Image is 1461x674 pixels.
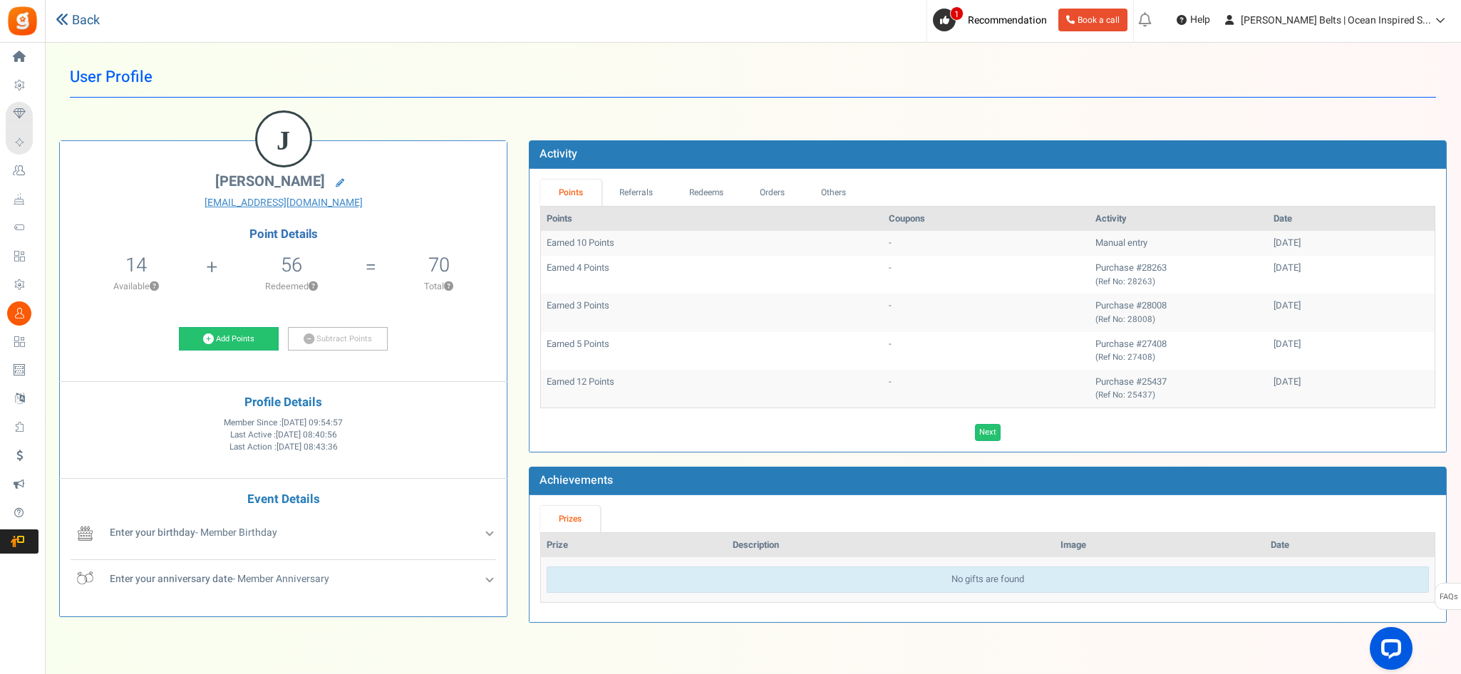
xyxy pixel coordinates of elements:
td: Purchase #28008 [1090,294,1268,331]
div: [DATE] [1274,237,1429,250]
p: Total [378,280,500,293]
a: Points [540,180,602,206]
th: Activity [1090,207,1268,232]
span: [DATE] 09:54:57 [282,417,343,429]
b: Achievements [540,472,613,489]
a: Add Points [179,327,279,351]
div: No gifts are found [547,566,1429,593]
td: - [883,370,1090,408]
span: [DATE] 08:43:36 [277,441,338,453]
td: - [883,332,1090,370]
th: Image [1055,533,1265,558]
small: (Ref No: 28263) [1095,276,1155,288]
small: (Ref No: 28008) [1095,313,1155,326]
span: Last Active : [230,429,337,441]
th: Points [541,207,883,232]
div: [DATE] [1274,338,1429,351]
span: FAQs [1439,584,1458,611]
a: Orders [742,180,803,206]
th: Prize [541,533,727,558]
span: 1 [950,6,964,21]
span: [PERSON_NAME] [215,171,325,192]
td: - [883,294,1090,331]
td: - [883,256,1090,294]
span: Member Since : [224,417,343,429]
span: Manual entry [1095,236,1147,249]
span: - Member Birthday [110,525,277,540]
p: Available [67,280,205,293]
td: Purchase #28263 [1090,256,1268,294]
a: Help [1171,9,1216,31]
button: ? [150,282,159,291]
h4: Profile Details [71,396,496,410]
span: 14 [125,251,147,279]
td: Purchase #27408 [1090,332,1268,370]
small: (Ref No: 25437) [1095,389,1155,401]
div: [DATE] [1274,299,1429,313]
a: 1 Recommendation [933,9,1053,31]
td: Earned 5 Points [541,332,883,370]
td: Earned 3 Points [541,294,883,331]
td: - [883,231,1090,256]
a: Next [975,424,1001,441]
a: [EMAIL_ADDRESS][DOMAIN_NAME] [71,196,496,210]
a: Referrals [602,180,671,206]
b: Activity [540,145,577,162]
a: Book a call [1058,9,1127,31]
small: (Ref No: 27408) [1095,351,1155,363]
span: - Member Anniversary [110,571,329,586]
th: Description [727,533,1055,558]
h4: Event Details [71,493,496,507]
span: Last Action : [229,441,338,453]
img: Gratisfaction [6,5,38,37]
a: Redeems [671,180,742,206]
h4: Point Details [60,228,507,241]
th: Coupons [883,207,1090,232]
span: [DATE] 08:40:56 [276,429,337,441]
td: Purchase #25437 [1090,370,1268,408]
div: [DATE] [1274,375,1429,389]
b: Enter your birthday [110,525,195,540]
span: Recommendation [968,13,1047,28]
td: Earned 12 Points [541,370,883,408]
div: [DATE] [1274,261,1429,275]
h5: 70 [428,254,450,276]
th: Date [1268,207,1435,232]
p: Redeemed [219,280,363,293]
span: [PERSON_NAME] Belts | Ocean Inspired S... [1241,13,1431,28]
button: ? [309,282,318,291]
h1: User Profile [70,57,1436,98]
figcaption: J [257,113,310,168]
td: Earned 10 Points [541,231,883,256]
h5: 56 [281,254,302,276]
a: Prizes [540,506,600,532]
button: ? [444,282,453,291]
span: Help [1187,13,1210,27]
b: Enter your anniversary date [110,571,232,586]
td: Earned 4 Points [541,256,883,294]
a: Others [803,180,864,206]
a: Subtract Points [288,327,388,351]
th: Date [1265,533,1435,558]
